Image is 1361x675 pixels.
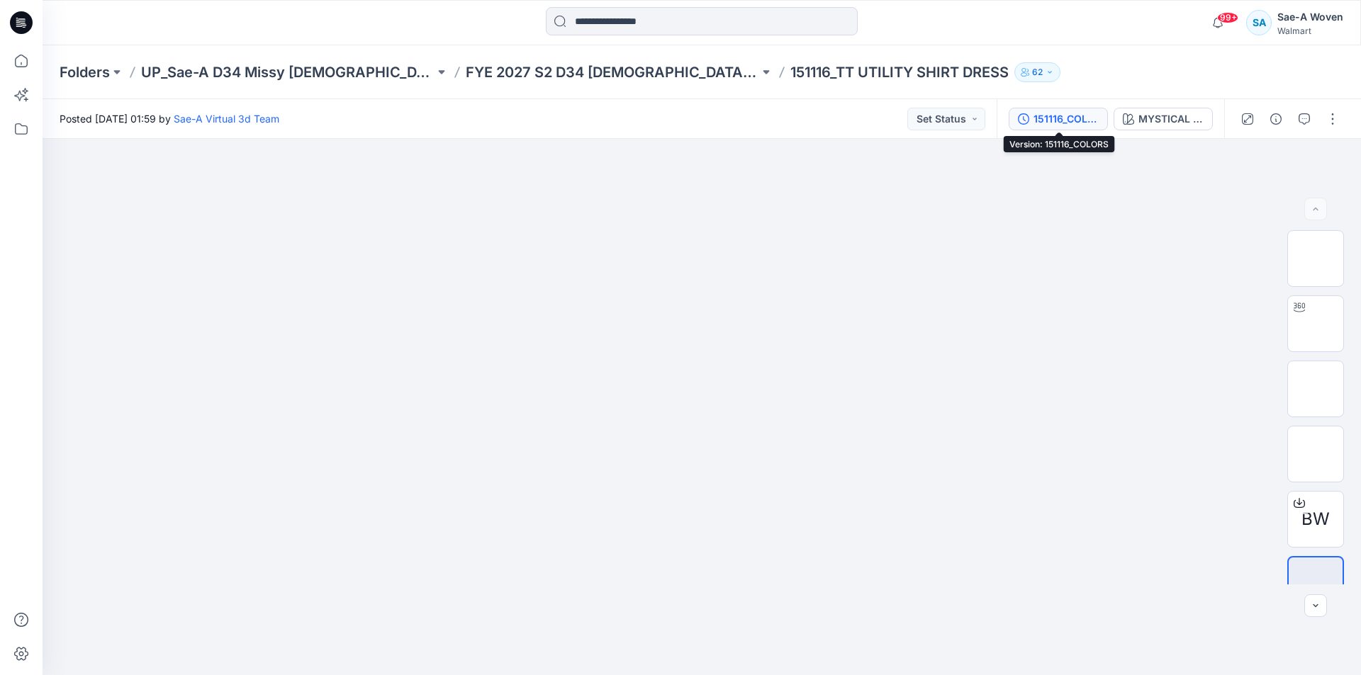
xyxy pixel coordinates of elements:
[1217,12,1238,23] span: 99+
[1277,25,1343,36] div: Walmart
[1114,108,1213,130] button: MYSTICAL ROSE
[1265,108,1287,130] button: Details
[174,113,279,125] a: Sae-A Virtual 3d Team
[790,62,1009,82] p: 151116_TT UTILITY SHIRT DRESS
[1014,62,1060,82] button: 62
[60,62,110,82] a: Folders
[141,62,435,82] a: UP_Sae-A D34 Missy [DEMOGRAPHIC_DATA] Dresses
[1246,10,1272,35] div: SA
[1138,111,1204,127] div: MYSTICAL ROSE
[1009,108,1108,130] button: 151116_COLORS
[60,111,279,126] span: Posted [DATE] 01:59 by
[1277,8,1343,25] div: Sae-A Woven
[1034,111,1099,127] div: 151116_COLORS
[1301,506,1330,532] span: BW
[466,62,759,82] a: FYE 2027 S2 D34 [DEMOGRAPHIC_DATA] Dresses - Sae-A
[1032,64,1043,80] p: 62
